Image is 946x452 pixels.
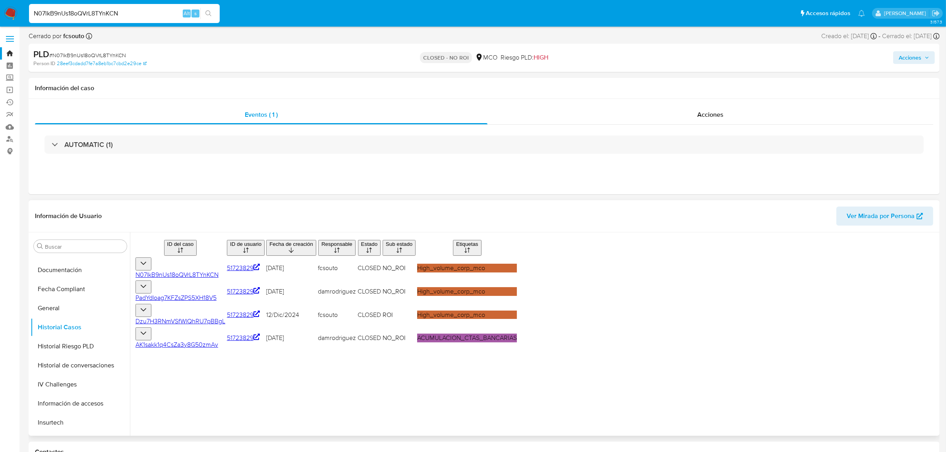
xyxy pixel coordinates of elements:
[31,337,130,356] button: Historial Riesgo PLD
[29,8,220,19] input: Buscar usuario o caso...
[200,8,217,19] button: search-icon
[882,32,940,41] div: Cerrado el: [DATE]
[899,51,921,64] span: Acciones
[821,32,877,41] div: Creado el: [DATE]
[57,60,147,67] a: 28eef3cdadd7fe7a8eb1bc7cbd2e29ce
[893,51,935,64] button: Acciones
[35,212,102,220] h1: Información de Usuario
[847,207,915,226] span: Ver Mirada por Persona
[31,318,130,337] button: Historial Casos
[37,243,43,249] button: Buscar
[534,53,548,62] span: HIGH
[29,32,84,41] span: Cerrado por
[194,10,197,17] span: s
[878,32,880,41] span: -
[49,51,126,59] span: # N07lkB9nUs18oQVrL8TYnKCN
[475,53,497,62] div: MCO
[31,394,130,413] button: Información de accesos
[31,356,130,375] button: Historial de conversaciones
[31,375,130,394] button: IV Challenges
[62,31,84,41] b: fcsouto
[31,280,130,299] button: Fecha Compliant
[420,52,472,63] p: CLOSED - NO ROI
[33,48,49,60] b: PLD
[31,299,130,318] button: General
[31,413,130,432] button: Insurtech
[45,243,124,250] input: Buscar
[35,84,933,92] h1: Información del caso
[64,140,113,149] h3: AUTOMATIC (1)
[31,432,130,451] button: Items
[858,10,865,17] a: Notificaciones
[44,135,924,154] div: AUTOMATIC (1)
[245,110,278,119] span: Eventos ( 1 )
[33,60,55,67] b: Person ID
[836,207,933,226] button: Ver Mirada por Persona
[806,9,850,17] span: Accesos rápidos
[697,110,724,119] span: Acciones
[501,53,548,62] span: Riesgo PLD:
[184,10,190,17] span: Alt
[884,10,929,17] p: juan.montanobonaga@mercadolibre.com.co
[31,261,130,280] button: Documentación
[932,9,940,17] a: Salir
